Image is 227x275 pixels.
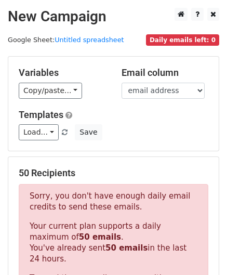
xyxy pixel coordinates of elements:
p: Your current plan supports a daily maximum of . You've already sent in the last 24 hours. [30,221,197,265]
a: Daily emails left: 0 [146,36,219,44]
h5: Email column [122,67,209,78]
iframe: Chat Widget [175,225,227,275]
a: Templates [19,109,63,120]
strong: 50 emails [79,232,121,242]
strong: 50 emails [105,243,148,253]
h2: New Campaign [8,8,219,25]
a: Copy/paste... [19,83,82,99]
a: Untitled spreadsheet [55,36,124,44]
small: Google Sheet: [8,36,124,44]
button: Save [75,124,102,140]
a: Load... [19,124,59,140]
h5: Variables [19,67,106,78]
span: Daily emails left: 0 [146,34,219,46]
h5: 50 Recipients [19,167,208,179]
p: Sorry, you don't have enough daily email credits to send these emails. [30,191,197,213]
